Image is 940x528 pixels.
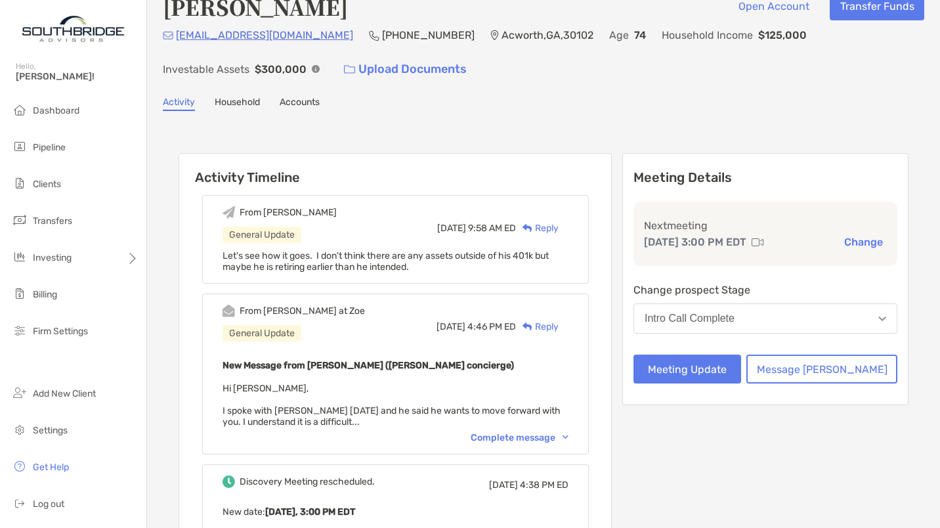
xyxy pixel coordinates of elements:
img: settings icon [12,422,28,437]
div: Reply [516,221,559,235]
span: Log out [33,498,64,510]
span: Billing [33,289,57,300]
p: Next meeting [644,217,887,234]
p: Household Income [662,27,753,43]
span: [DATE] [489,479,518,491]
span: Get Help [33,462,69,473]
p: [EMAIL_ADDRESS][DOMAIN_NAME] [176,27,353,43]
button: Change [840,235,887,249]
p: Meeting Details [633,169,897,186]
p: $300,000 [255,61,307,77]
img: Phone Icon [369,30,379,41]
p: Age [609,27,629,43]
span: Add New Client [33,388,96,399]
div: From [PERSON_NAME] [240,207,337,218]
img: add_new_client icon [12,385,28,401]
img: Event icon [223,475,235,488]
p: 74 [634,27,646,43]
div: Intro Call Complete [645,313,735,324]
div: General Update [223,325,301,341]
a: Activity [163,97,195,111]
b: New Message from [PERSON_NAME] ([PERSON_NAME] concierge) [223,360,514,371]
h6: Activity Timeline [179,154,611,185]
span: Pipeline [33,142,66,153]
a: Upload Documents [335,55,475,83]
img: Reply icon [523,322,532,331]
img: Reply icon [523,224,532,232]
button: Meeting Update [633,355,741,384]
img: communication type [752,237,763,248]
div: Reply [516,320,559,334]
span: 9:58 AM ED [468,223,516,234]
a: Accounts [280,97,320,111]
img: dashboard icon [12,102,28,118]
span: Let's see how it goes. I don't think there are any assets outside of his 401k but maybe he is ret... [223,250,549,273]
div: Complete message [471,432,568,443]
span: [DATE] [437,223,466,234]
img: button icon [344,65,355,74]
span: Dashboard [33,105,79,116]
button: Message [PERSON_NAME] [746,355,897,384]
img: firm-settings icon [12,322,28,338]
img: Chevron icon [563,435,568,439]
div: Discovery Meeting rescheduled. [240,476,375,487]
img: get-help icon [12,458,28,474]
img: logout icon [12,495,28,511]
span: Transfers [33,215,72,227]
span: [DATE] [437,321,465,332]
img: Location Icon [490,30,499,41]
span: Investing [33,252,72,263]
img: billing icon [12,286,28,301]
p: [PHONE_NUMBER] [382,27,475,43]
a: Household [215,97,260,111]
span: [PERSON_NAME]! [16,71,139,82]
img: Open dropdown arrow [878,317,886,321]
span: Settings [33,425,68,436]
img: Event icon [223,305,235,317]
img: Event icon [223,206,235,219]
img: Info Icon [312,65,320,73]
p: Investable Assets [163,61,249,77]
img: clients icon [12,175,28,191]
span: 4:46 PM ED [467,321,516,332]
div: General Update [223,227,301,243]
span: Firm Settings [33,326,88,337]
span: Hi [PERSON_NAME], I spoke with [PERSON_NAME] [DATE] and he said he wants to move forward with you... [223,383,561,428]
img: transfers icon [12,212,28,228]
button: Intro Call Complete [633,303,897,334]
img: Zoe Logo [16,5,131,53]
p: $125,000 [758,27,807,43]
img: investing icon [12,249,28,265]
span: Clients [33,179,61,190]
p: New date : [223,504,568,520]
p: [DATE] 3:00 PM EDT [644,234,746,250]
b: [DATE], 3:00 PM EDT [265,506,355,517]
img: Email Icon [163,32,173,39]
span: 4:38 PM ED [520,479,568,491]
p: Acworth , GA , 30102 [502,27,593,43]
p: Change prospect Stage [633,282,897,298]
img: pipeline icon [12,139,28,154]
div: From [PERSON_NAME] at Zoe [240,305,365,317]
